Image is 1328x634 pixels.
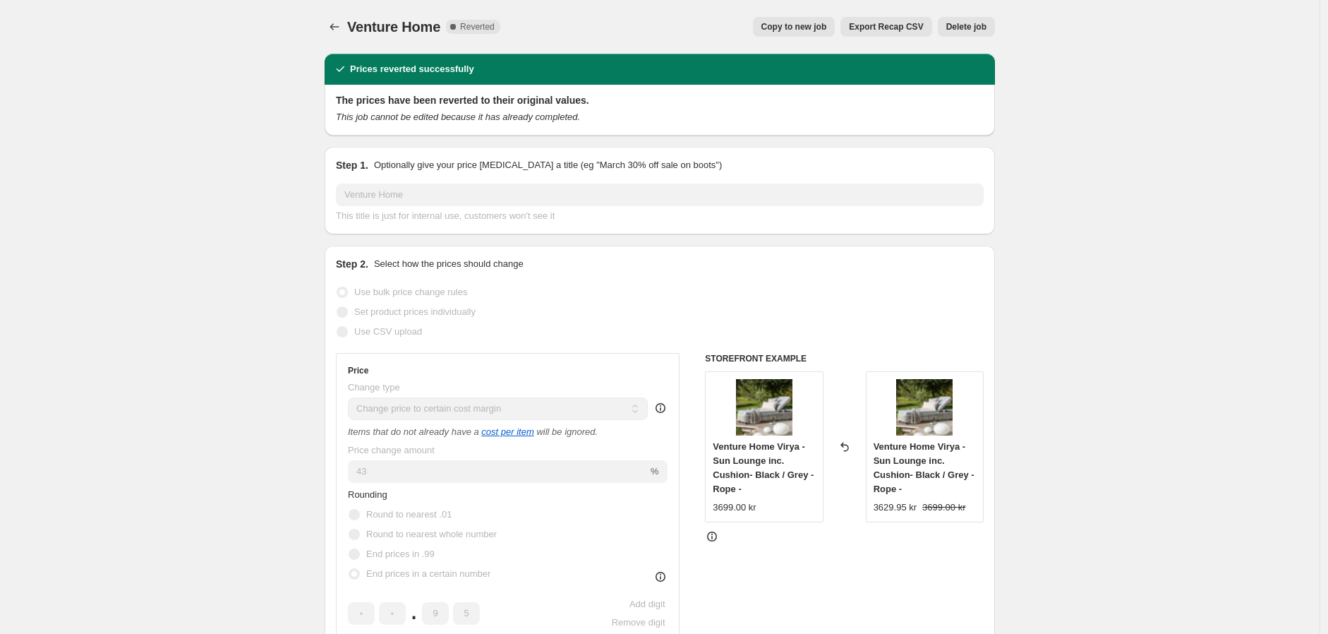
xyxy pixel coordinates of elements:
[753,17,835,37] button: Copy to new job
[946,21,986,32] span: Delete job
[761,21,827,32] span: Copy to new job
[874,441,974,494] span: Venture Home Virya - Sun Lounge inc. Cushion- Black / Grey - Rope -
[348,602,375,625] input: ﹡
[348,365,368,376] h3: Price
[651,466,659,477] span: %
[336,184,984,206] input: 30% off holiday sale
[366,568,490,579] span: End prices in a certain number
[336,158,368,172] h2: Step 1.
[348,382,400,393] span: Change type
[348,426,479,437] i: Items that do not already have a
[366,529,497,539] span: Round to nearest whole number
[840,17,931,37] button: Export Recap CSV
[536,426,598,437] i: will be ignored.
[336,210,555,221] span: This title is just for internal use, customers won't see it
[874,501,917,515] div: 3629.95 kr
[366,549,435,559] span: End prices in .99
[336,93,984,107] h2: The prices have been reverted to their original values.
[350,62,474,76] h2: Prices reverted successfully
[460,21,495,32] span: Reverted
[348,445,435,455] span: Price change amount
[736,379,792,436] img: b5fbe9b6-4276-11ee-ac4c-734d889a7a9a_80x.jpg
[336,257,368,271] h2: Step 2.
[347,19,440,35] span: Venture Home
[653,401,668,415] div: help
[348,489,387,500] span: Rounding
[922,501,965,515] strike: 3699.00 kr
[325,17,344,37] button: Price change jobs
[849,21,923,32] span: Export Recap CSV
[354,287,467,297] span: Use bulk price change rules
[410,602,418,625] span: .
[348,460,648,483] input: 50
[938,17,995,37] button: Delete job
[354,326,422,337] span: Use CSV upload
[374,257,524,271] p: Select how the prices should change
[705,353,984,364] h6: STOREFRONT EXAMPLE
[422,602,449,625] input: ﹡
[374,158,722,172] p: Optionally give your price [MEDICAL_DATA] a title (eg "March 30% off sale on boots")
[354,306,476,317] span: Set product prices individually
[336,112,580,122] i: This job cannot be edited because it has already completed.
[366,509,452,520] span: Round to nearest .01
[896,379,953,436] img: b5fbe9b6-4276-11ee-ac4c-734d889a7a9a_80x.jpg
[713,441,814,494] span: Venture Home Virya - Sun Lounge inc. Cushion- Black / Grey - Rope -
[481,426,533,437] a: cost per item
[379,602,406,625] input: ﹡
[713,501,756,515] div: 3699.00 kr
[453,602,480,625] input: ﹡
